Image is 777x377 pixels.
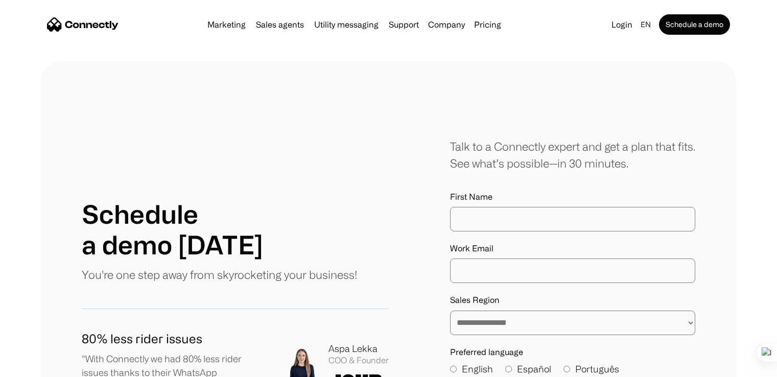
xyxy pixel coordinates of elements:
div: en [641,17,651,32]
input: Português [563,366,570,372]
a: Pricing [470,20,505,29]
label: Preferred language [450,347,695,357]
a: Support [385,20,423,29]
a: Login [607,17,637,32]
h1: Schedule a demo [DATE] [82,199,263,260]
a: Sales agents [252,20,308,29]
h1: 80% less rider issues [82,329,266,348]
p: You're one step away from skyrocketing your business! [82,266,357,283]
ul: Language list [20,359,61,373]
div: Company [428,17,465,32]
div: en [637,17,657,32]
aside: Language selected: English [10,358,61,373]
label: Português [563,362,619,376]
div: Aspa Lekka [328,342,389,356]
label: Sales Region [450,295,695,305]
div: Talk to a Connectly expert and get a plan that fits. See what’s possible—in 30 minutes. [450,138,695,172]
div: Company [425,17,468,32]
label: English [450,362,493,376]
a: Utility messaging [310,20,383,29]
a: home [47,17,119,32]
input: English [450,366,457,372]
label: Work Email [450,244,695,253]
div: COO & Founder [328,356,389,365]
label: Español [505,362,551,376]
a: Schedule a demo [659,14,730,35]
label: First Name [450,192,695,202]
input: Español [505,366,512,372]
a: Marketing [203,20,250,29]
